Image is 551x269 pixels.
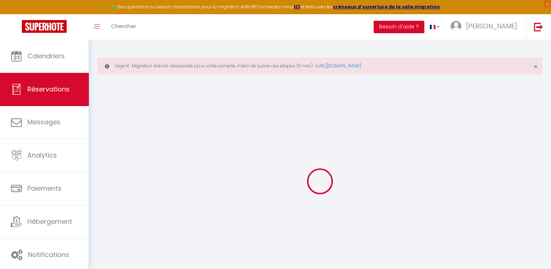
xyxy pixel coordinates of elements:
div: Urgent : Migration Airbnb nécessaire pour votre compte, merci de suivre ces étapes (5 min) - [97,58,542,74]
button: Close [534,63,538,70]
img: ... [450,21,461,32]
span: Notifications [28,250,69,259]
span: Hébergement [27,217,72,226]
span: Messages [27,117,60,126]
a: ... [PERSON_NAME] [445,14,526,40]
span: Réservations [27,85,70,94]
button: Besoin d'aide ? [374,21,424,33]
img: logout [534,22,543,31]
span: Paiements [27,184,62,193]
span: Chercher [111,22,136,30]
span: [PERSON_NAME] [466,22,517,31]
button: Ouvrir le widget de chat LiveChat [6,3,28,25]
a: Chercher [106,14,142,40]
a: créneaux d'ouverture de la salle migration [333,4,440,10]
span: × [534,62,538,71]
span: Analytics [27,151,57,160]
a: [URL][DOMAIN_NAME] [316,63,361,69]
img: Super Booking [22,20,67,33]
span: Calendriers [27,51,65,61]
a: ICI [294,4,300,10]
